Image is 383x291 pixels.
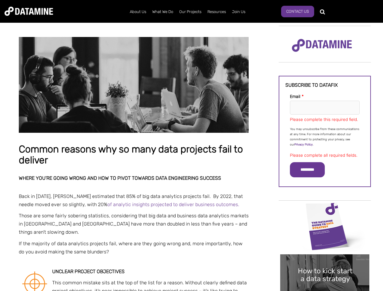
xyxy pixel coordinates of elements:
a: Contact Us [281,6,314,17]
a: Join Us [229,4,248,20]
a: About Us [127,4,149,20]
a: What We Do [149,4,176,20]
strong: Unclear project objectives [52,269,125,274]
p: Back in [DATE], [PERSON_NAME] estimated that 85% of big data analytics projects fail. By 2022, th... [19,192,249,209]
h2: Where you’re going wrong and how to pivot towards data engineering success [19,176,249,181]
a: Our Projects [176,4,204,20]
h1: Common reasons why so many data projects fail to deliver [19,144,249,166]
img: Datamine [5,7,53,16]
span: Email [290,94,300,99]
a: of analytic insights projected to deliver business outcomes. [107,202,239,207]
img: Common reasons why so many data projects fail to deliver [19,37,249,133]
img: Datamine Logo No Strapline - Purple [288,35,356,56]
p: Those are some fairly sobering statistics, considering that big data and business data analytics ... [19,212,249,236]
p: You may unsubscribe from these communications at any time. For more information about our commitm... [290,127,360,147]
img: Data Strategy Cover thumbnail [280,201,369,251]
a: Resources [204,4,229,20]
a: Privacy Policy [294,143,313,146]
h3: Subscribe to datafix [285,82,364,88]
label: Please complete this required field. [290,117,358,122]
label: Please complete all required fields. [290,153,357,158]
p: If the majority of data analytics projects fail, where are they going wrong and, more importantly... [19,239,249,256]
